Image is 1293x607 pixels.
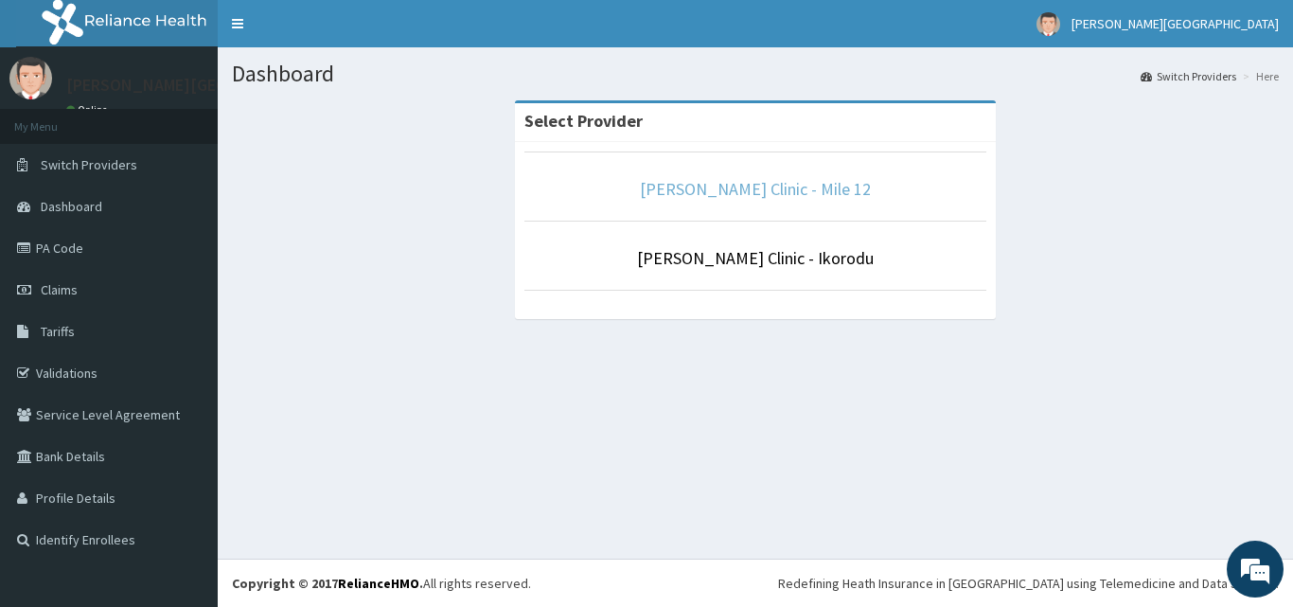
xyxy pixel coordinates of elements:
img: User Image [1036,12,1060,36]
img: d_794563401_company_1708531726252_794563401 [35,95,77,142]
img: User Image [9,57,52,99]
span: We're online! [110,183,261,374]
strong: Select Provider [524,110,643,132]
a: [PERSON_NAME] Clinic - Ikorodu [637,247,874,269]
div: Chat with us now [98,106,318,131]
span: Claims [41,281,78,298]
p: [PERSON_NAME][GEOGRAPHIC_DATA] [66,77,346,94]
span: [PERSON_NAME][GEOGRAPHIC_DATA] [1072,15,1279,32]
a: RelianceHMO [338,575,419,592]
div: Redefining Heath Insurance in [GEOGRAPHIC_DATA] using Telemedicine and Data Science! [778,574,1279,593]
textarea: Type your message and hit 'Enter' [9,405,361,472]
li: Here [1238,68,1279,84]
footer: All rights reserved. [218,559,1293,607]
a: [PERSON_NAME] Clinic - Mile 12 [640,178,871,200]
strong: Copyright © 2017 . [232,575,423,592]
div: Minimize live chat window [310,9,356,55]
span: Dashboard [41,198,102,215]
span: Tariffs [41,323,75,340]
span: Switch Providers [41,156,137,173]
a: Switch Providers [1141,68,1236,84]
h1: Dashboard [232,62,1279,86]
a: Online [66,103,112,116]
